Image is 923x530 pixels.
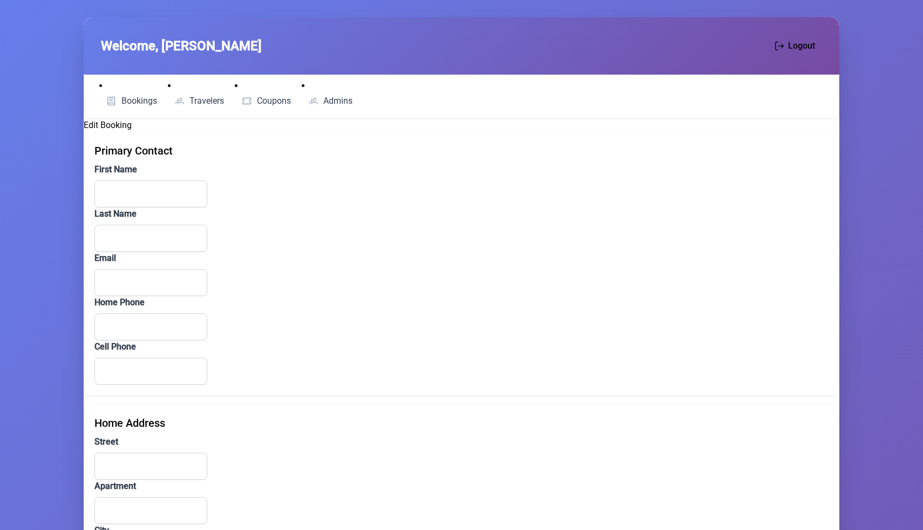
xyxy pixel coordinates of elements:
[788,39,815,52] span: Logout
[768,35,822,57] button: Logout
[94,435,829,448] label: Street
[94,296,829,309] label: Home Phone
[94,480,829,493] label: Apartment
[84,119,839,132] h2: Edit Booking
[94,163,829,176] label: First Name
[101,36,262,56] span: Welcome, [PERSON_NAME]
[257,97,291,105] span: Coupons
[121,97,157,105] span: Bookings
[302,92,359,110] a: Admins
[94,207,829,220] label: Last Name
[94,143,829,159] div: Primary Contact
[94,252,829,265] label: Email
[94,340,829,353] label: Cell Phone
[168,92,231,110] a: Travelers
[323,97,352,105] span: Admins
[235,92,297,110] a: Coupons
[99,79,164,110] li: Bookings
[99,92,164,110] a: Bookings
[189,97,224,105] span: Travelers
[302,79,359,110] li: Admins
[168,79,231,110] li: Travelers
[235,79,297,110] li: Coupons
[94,415,829,431] div: Home Address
